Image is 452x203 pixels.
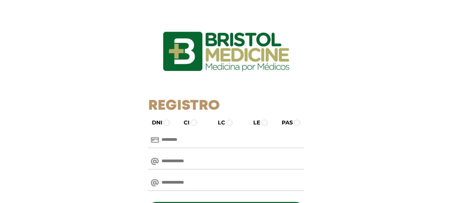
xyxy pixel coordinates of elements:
[178,119,189,127] label: CI
[148,98,304,114] h1: Registro
[276,119,293,127] label: PAS
[146,119,162,127] label: DNI
[212,119,225,127] label: LC
[247,119,260,127] label: LE
[136,8,317,95] img: logo_ingresarbristol.jpg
